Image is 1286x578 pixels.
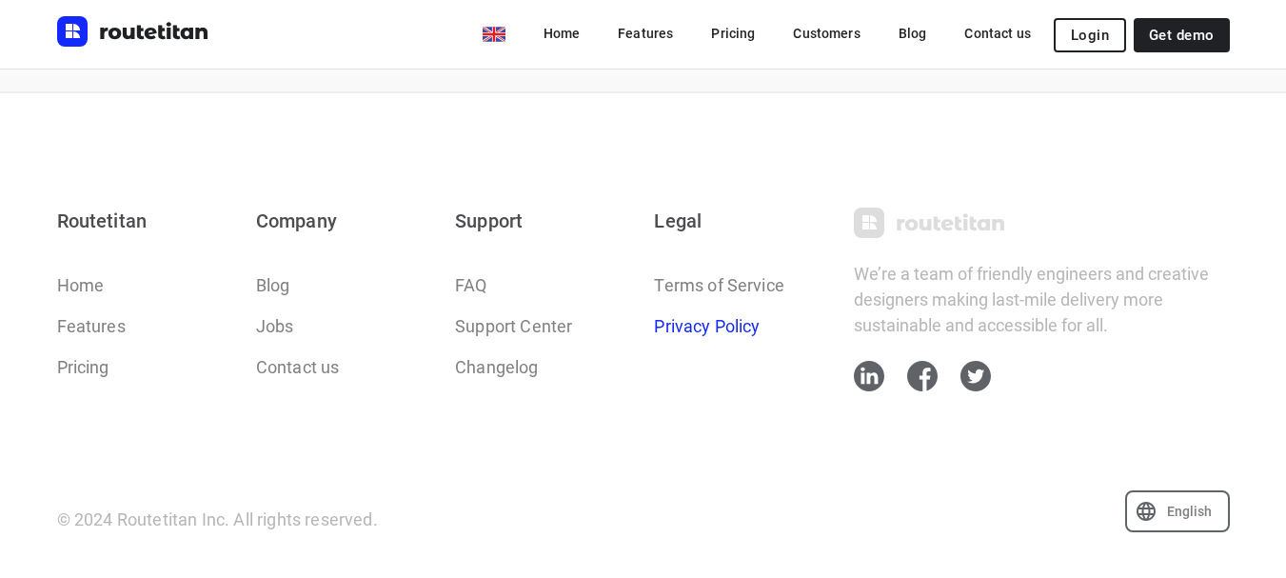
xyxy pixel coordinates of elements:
[57,208,233,234] p: Routetitan
[455,272,486,298] a: FAQ
[1149,28,1214,43] span: Get demo
[854,261,1230,338] p: We’re a team of friendly engineers and creative designers making last-mile delivery more sustaina...
[57,16,209,47] img: Routetitan logo
[57,507,378,532] p: © 2024 Routetitan Inc. All rights reserved.
[455,208,631,234] p: Support
[1071,28,1109,43] span: Login
[883,16,942,50] a: Blog
[256,208,432,234] p: Company
[528,16,596,50] a: Home
[455,354,538,380] a: Changelog
[603,16,688,50] a: Features
[57,16,209,51] a: Routetitan
[1125,490,1230,532] div: English
[654,208,830,234] p: Legal
[654,313,760,339] a: Privacy Policy
[696,16,770,50] a: Pricing
[256,313,294,339] a: Jobs
[1134,18,1229,52] a: Get demo
[256,354,340,380] a: Contact us
[57,272,105,298] a: Home
[778,16,875,50] a: Customers
[57,354,109,380] a: Pricing
[854,208,1230,238] a: Routetitan
[256,272,290,298] a: Blog
[1167,504,1213,519] p: English
[57,313,126,339] a: Features
[1054,18,1126,52] button: Login
[654,272,783,298] a: Terms of Service
[455,313,572,339] a: Support Center
[854,208,1006,238] img: Routetitan grey logo
[949,16,1046,50] a: Contact us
